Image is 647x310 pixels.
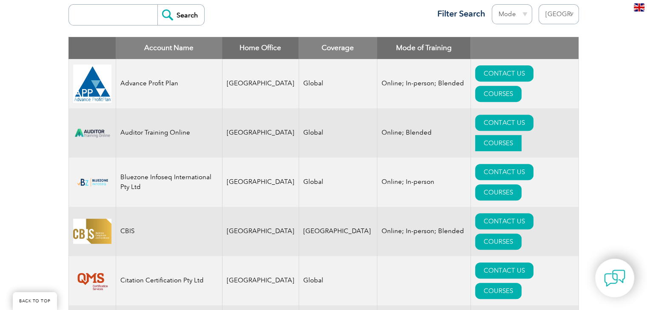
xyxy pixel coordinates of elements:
[222,37,299,59] th: Home Office: activate to sort column ascending
[222,59,299,108] td: [GEOGRAPHIC_DATA]
[299,108,377,158] td: Global
[222,256,299,305] td: [GEOGRAPHIC_DATA]
[116,158,222,207] td: Bluezone Infoseq International Pty Ltd
[377,207,470,256] td: Online; In-person; Blended
[299,59,377,108] td: Global
[475,184,522,200] a: COURSES
[475,234,522,250] a: COURSES
[475,86,522,102] a: COURSES
[299,158,377,207] td: Global
[157,5,204,25] input: Search
[475,135,522,151] a: COURSES
[222,108,299,158] td: [GEOGRAPHIC_DATA]
[73,266,111,295] img: 94b1e894-3e6f-eb11-a812-00224815377e-logo.png
[299,256,377,305] td: Global
[222,158,299,207] td: [GEOGRAPHIC_DATA]
[116,256,222,305] td: Citation Certification Pty Ltd
[475,283,522,299] a: COURSES
[116,37,222,59] th: Account Name: activate to sort column descending
[222,207,299,256] td: [GEOGRAPHIC_DATA]
[116,207,222,256] td: CBIS
[377,158,470,207] td: Online; In-person
[73,176,111,189] img: bf5d7865-000f-ed11-b83d-00224814fd52-logo.png
[475,164,533,180] a: CONTACT US
[604,268,625,289] img: contact-chat.png
[432,8,485,19] h3: Filter Search
[377,37,470,59] th: Mode of Training: activate to sort column ascending
[377,108,470,158] td: Online; Blended
[634,3,644,11] img: en
[13,292,57,310] a: BACK TO TOP
[299,37,377,59] th: Coverage: activate to sort column ascending
[73,123,111,142] img: d024547b-a6e0-e911-a812-000d3a795b83-logo.png
[475,262,533,279] a: CONTACT US
[475,115,533,131] a: CONTACT US
[299,207,377,256] td: [GEOGRAPHIC_DATA]
[470,37,579,59] th: : activate to sort column ascending
[73,65,111,103] img: cd2924ac-d9bc-ea11-a814-000d3a79823d-logo.jpg
[116,59,222,108] td: Advance Profit Plan
[116,108,222,158] td: Auditor Training Online
[475,213,533,229] a: CONTACT US
[475,65,533,82] a: CONTACT US
[377,59,470,108] td: Online; In-person; Blended
[73,219,111,244] img: 07dbdeaf-5408-eb11-a813-000d3ae11abd-logo.jpg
